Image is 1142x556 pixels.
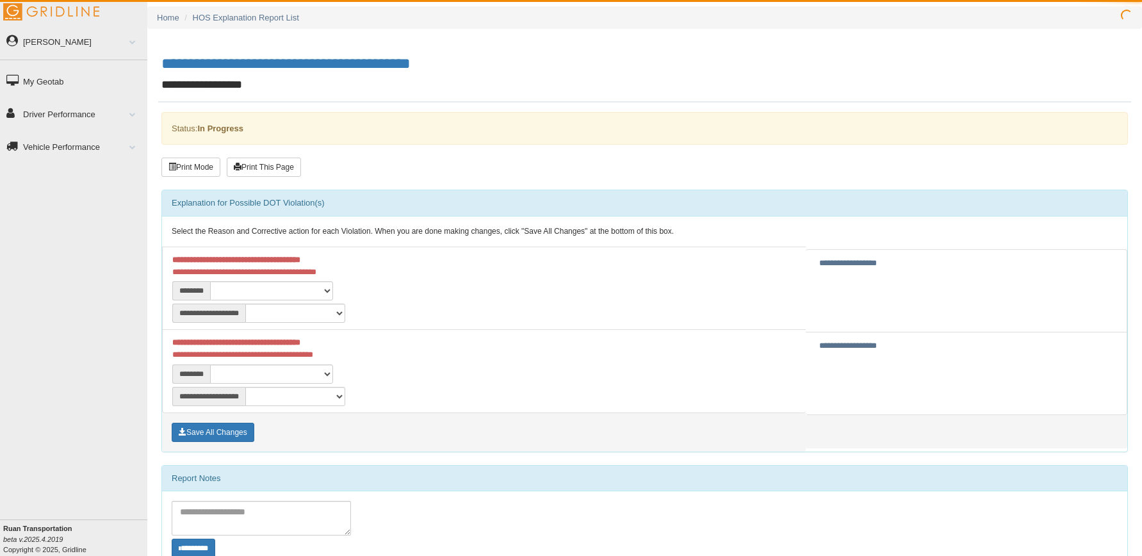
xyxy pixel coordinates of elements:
[162,190,1127,216] div: Explanation for Possible DOT Violation(s)
[227,158,301,177] button: Print This Page
[161,112,1128,145] div: Status:
[157,13,179,22] a: Home
[197,124,243,133] strong: In Progress
[193,13,299,22] a: HOS Explanation Report List
[162,466,1127,491] div: Report Notes
[162,217,1127,247] div: Select the Reason and Corrective action for each Violation. When you are done making changes, cli...
[172,423,254,442] button: Save
[161,158,220,177] button: Print Mode
[3,525,72,532] b: Ruan Transportation
[3,523,147,555] div: Copyright © 2025, Gridline
[3,536,63,543] i: beta v.2025.4.2019
[3,3,99,20] img: Gridline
